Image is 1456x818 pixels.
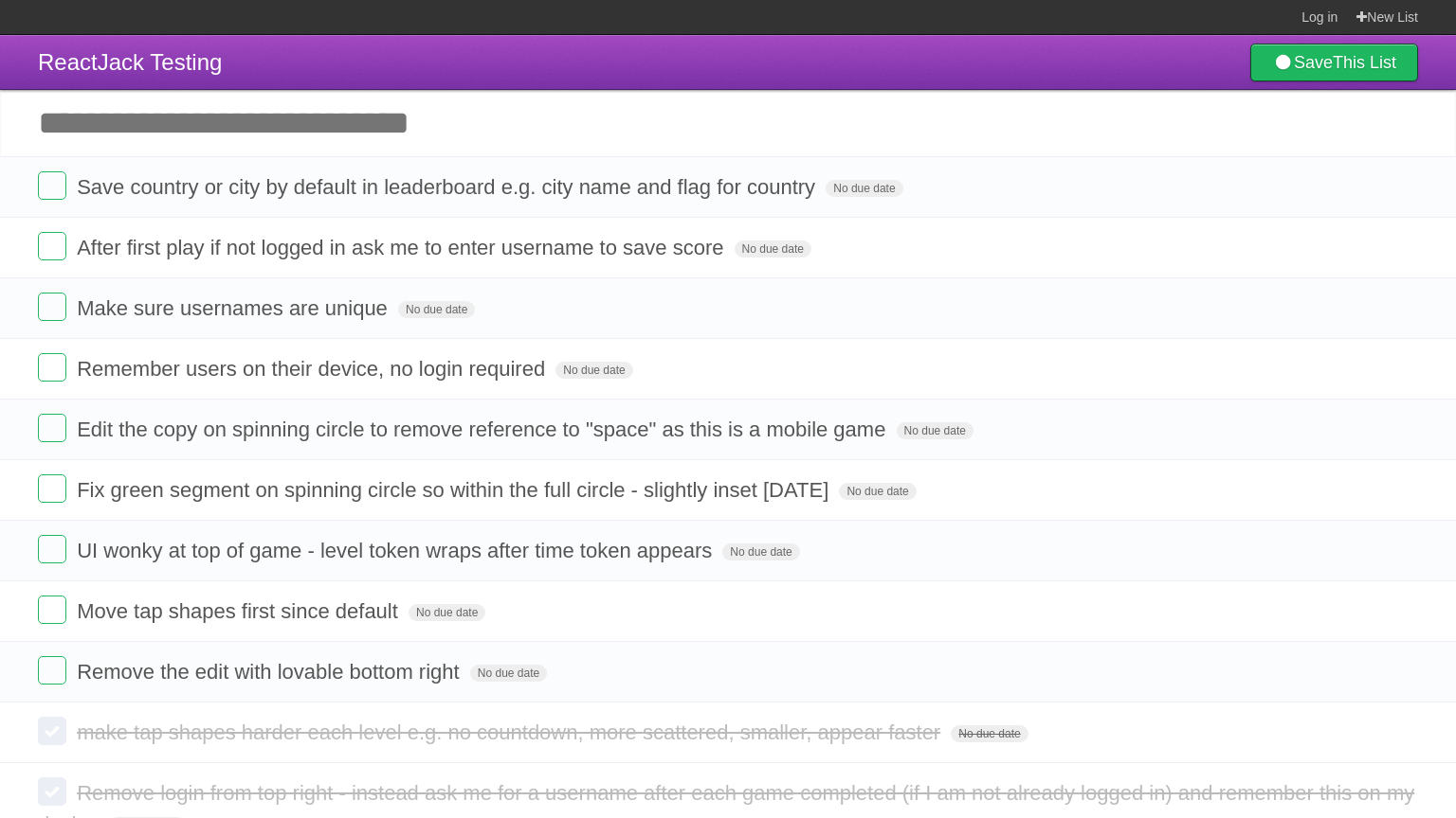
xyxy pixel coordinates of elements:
[38,777,66,806] label: Done
[38,171,66,200] label: Done
[470,665,547,682] span: No due date
[38,414,66,442] label: Done
[77,599,403,623] span: Move tap shapes first since default
[38,474,66,503] label: Done
[38,49,222,75] span: ReactJack Testing
[77,478,833,502] span: Fix green segment on spinning circle so within the full circle - slightly inset [DATE]
[38,717,66,745] label: Done
[826,180,902,197] span: No due date
[38,535,66,563] label: Done
[38,232,66,260] label: Done
[38,293,66,321] label: Done
[897,422,974,439] span: No due date
[735,240,811,258] span: No due date
[77,539,717,562] span: UI wonky at top of game - level token wraps after time token appears
[77,660,464,684] span: Remove the edit with lovable bottom right
[398,301,475,318] span: No due date
[77,175,820,199] span: Save country or city by default in leaderboard e.g. city name and flag for country
[555,362,632,379] span: No due date
[77,357,550,381] span: Remember users on their device, no login required
[38,353,66,382] label: Done
[77,720,945,744] span: make tap shapes harder each level e.g. no countdown, more scattered, smaller, appear faster
[77,296,392,320] span: Make sure usernames are unique
[1333,53,1396,72] b: This List
[722,543,799,560] span: No due date
[839,483,916,500] span: No due date
[1250,44,1418,81] a: SaveThis List
[77,418,890,441] span: Edit the copy on spinning circle to remove reference to "space" as this is a mobile game
[77,236,728,259] span: After first play if not logged in ask me to enter username to save score
[38,656,66,685] label: Done
[951,725,1028,742] span: No due date
[38,596,66,624] label: Done
[409,604,485,621] span: No due date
